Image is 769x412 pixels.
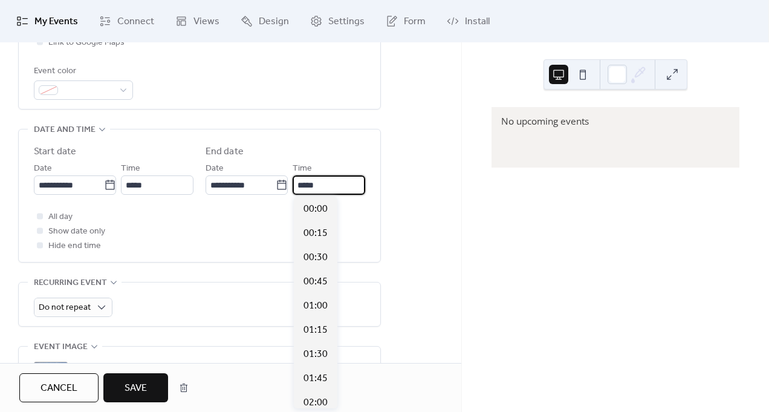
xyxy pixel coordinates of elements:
span: 00:30 [303,250,328,265]
span: Show date only [48,224,105,239]
button: Cancel [19,373,99,402]
span: Settings [328,15,365,29]
span: Do not repeat [39,299,91,316]
span: Form [404,15,426,29]
a: Form [377,5,435,38]
span: 01:30 [303,347,328,362]
span: Design [259,15,289,29]
div: Start date [34,145,76,159]
span: Hide end time [48,239,101,253]
span: Event image [34,340,88,355]
span: 02:00 [303,396,328,410]
span: Time [121,162,140,176]
span: Recurring event [34,276,107,290]
span: Install [465,15,490,29]
span: Date and time [34,123,96,137]
a: Views [166,5,229,38]
span: Views [193,15,219,29]
a: Design [232,5,298,38]
span: My Events [34,15,78,29]
span: Save [125,381,147,396]
span: Link to Google Maps [48,36,125,50]
span: 01:00 [303,299,328,313]
span: Connect [117,15,154,29]
a: Connect [90,5,163,38]
button: Save [103,373,168,402]
div: ; [34,362,68,396]
a: My Events [7,5,87,38]
span: Cancel [41,381,77,396]
span: 00:15 [303,226,328,241]
a: Install [438,5,499,38]
span: All day [48,210,73,224]
span: Date [206,162,224,176]
span: 00:00 [303,202,328,217]
div: Event color [34,64,131,79]
div: No upcoming events [501,114,730,128]
span: 01:15 [303,323,328,338]
span: 01:45 [303,371,328,386]
span: 00:45 [303,275,328,289]
span: Date [34,162,52,176]
span: Time [293,162,312,176]
a: Settings [301,5,374,38]
div: End date [206,145,244,159]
